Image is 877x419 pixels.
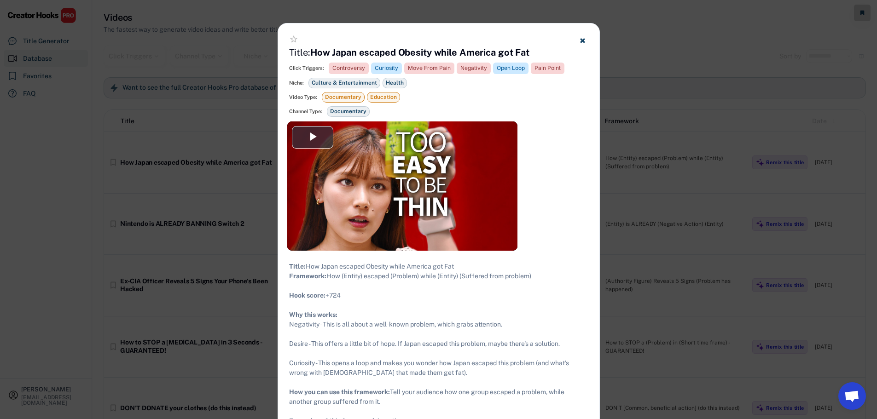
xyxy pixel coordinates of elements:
div: Video Type: [289,94,317,101]
a: 채팅 열기 [838,382,866,410]
div: Culture & Entertainment [308,78,380,88]
div: Open Loop [497,64,525,72]
strong: How you can use this framework: [289,388,390,396]
img: website_grey.svg [15,24,22,31]
img: tab_domain_overview_orange.svg [25,53,32,61]
div: Domain Overview [35,54,82,60]
div: Documentary [322,92,365,103]
div: Keywords by Traffic [102,54,155,60]
strong: : [324,292,325,299]
div: Documentary [327,106,370,117]
div: Click Triggers: [289,65,324,72]
img: logo_orange.svg [15,15,22,22]
div: Domain: [DOMAIN_NAME] [24,24,101,31]
div: v 4.0.24 [26,15,45,22]
strong: How Japan escaped Obesity while America got Fat [310,47,529,58]
div: Negativity [460,64,487,72]
button: star_border [289,34,298,44]
strong: Framework: [289,272,326,280]
div: Move From Pain [408,64,451,72]
img: tab_keywords_by_traffic_grey.svg [92,53,99,61]
div: Education [367,92,400,103]
h4: Title: [289,46,529,59]
div: Channel Type: [289,108,322,115]
div: Curiosity [375,64,398,72]
div: Health [383,78,407,88]
div: Niche: [289,80,304,86]
div: Video Player [287,121,517,251]
strong: Why this works: [289,311,337,318]
strong: Hook score [289,292,324,299]
div: Pain Point [534,64,561,72]
strong: Title: [289,263,306,270]
div: Controversy [332,64,365,72]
